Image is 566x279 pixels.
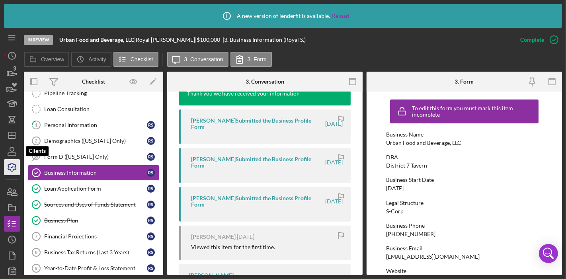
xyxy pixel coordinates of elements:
time: 2025-03-26 00:49 [325,159,343,166]
label: Checklist [131,56,153,62]
time: 2025-03-21 14:54 [325,198,343,205]
div: Form D ([US_STATE] Only) [44,154,147,160]
div: R S [147,201,155,209]
div: [DATE] [386,185,404,191]
div: S-Corp [386,208,404,215]
div: R S [147,153,155,161]
a: Business InformationRS [28,165,159,181]
tspan: 1 [35,122,37,127]
time: 2025-03-21 14:50 [237,234,254,240]
div: R S [147,169,155,177]
div: Financial Projections [44,233,147,240]
button: Checklist [113,52,158,67]
div: Viewed this item for the first time. [191,244,275,250]
a: Form D ([US_STATE] Only)RS [28,149,159,165]
a: 8Business Tax Returns (Last 3 Years)RS [28,244,159,260]
div: [PERSON_NAME] Submitted the Business Profile Form [191,195,324,208]
div: Thank you we have received your information [187,90,300,98]
div: [PERSON_NAME] [189,272,234,279]
button: 3. Form [230,52,272,67]
div: [EMAIL_ADDRESS][DOMAIN_NAME] [386,254,480,260]
div: Business Start Date [386,177,543,183]
div: [PERSON_NAME] [191,234,236,240]
div: R S [147,121,155,129]
a: Pipeline Tracking [28,85,159,101]
div: R S [147,264,155,272]
div: Sources and Uses of Funds Statement [44,201,147,208]
a: Sources and Uses of Funds StatementRS [28,197,159,213]
tspan: 7 [35,234,37,239]
button: Activity [71,52,111,67]
div: R S [147,217,155,224]
div: | [59,37,136,43]
div: Business Email [386,245,543,252]
a: 1Personal InformationRS [28,117,159,133]
div: [PHONE_NUMBER] [386,231,435,237]
div: Complete [520,32,544,48]
a: Business PlanRS [28,213,159,228]
div: Legal Structure [386,200,543,206]
div: Personal Information [44,122,147,128]
div: Loan Consultation [44,106,159,112]
div: Checklist [82,78,105,85]
div: Year-to-Date Profit & Loss Statement [44,265,147,271]
div: To edit this form you must mark this item incomplete [412,105,537,118]
div: Business Phone [386,222,543,229]
button: Overview [24,52,69,67]
label: Overview [41,56,64,62]
div: Pipeline Tracking [44,90,159,96]
div: R S [147,232,155,240]
b: Urban Food and Beverage, LLC [59,36,134,43]
div: DBA [386,154,543,160]
a: Loan Application FormRS [28,181,159,197]
div: R S [147,137,155,145]
label: 3. Form [248,56,267,62]
a: 7Financial ProjectionsRS [28,228,159,244]
div: Loan Application Form [44,185,147,192]
div: R S [147,248,155,256]
div: In Review [24,35,53,45]
time: 2025-04-29 15:14 [325,121,343,127]
div: Business Name [386,131,543,138]
button: 3. Conversation [167,52,228,67]
label: 3. Conversation [184,56,223,62]
div: Urban Food and Beverage, LLC [386,140,461,146]
div: 3. Form [455,78,474,85]
div: Website [386,268,543,274]
label: Activity [88,56,106,62]
div: Demographics ([US_STATE] Only) [44,138,147,144]
div: A new version of lenderfit is available. [217,6,349,26]
div: Business Plan [44,217,147,224]
div: Business Tax Returns (Last 3 Years) [44,249,147,256]
div: [PERSON_NAME] Submitted the Business Profile Form [191,117,324,130]
a: 9Year-to-Date Profit & Loss StatementRS [28,260,159,276]
div: 3. Conversation [246,78,284,85]
div: [PERSON_NAME] Submitted the Business Profile Form [191,156,324,169]
div: R S [147,185,155,193]
a: Loan Consultation [28,101,159,117]
a: Reload [332,13,349,19]
a: 2Demographics ([US_STATE] Only)RS [28,133,159,149]
tspan: 9 [35,266,37,271]
div: Open Intercom Messenger [539,244,558,263]
button: Complete [512,32,562,48]
tspan: 2 [35,139,37,143]
div: | 3. Business Information (Royal S.) [222,37,306,43]
div: District 7 Tavern [386,162,427,169]
div: Royal [PERSON_NAME] | [136,37,197,43]
tspan: 8 [35,250,37,255]
span: $100,000 [197,36,220,43]
div: Business Information [44,170,147,176]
